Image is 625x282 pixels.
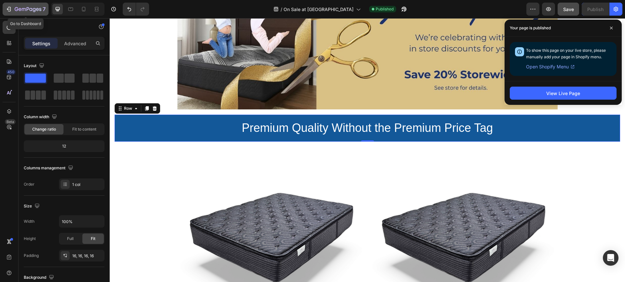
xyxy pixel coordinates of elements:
div: 16, 16, 16, 16 [72,253,103,259]
span: Save [563,7,574,12]
div: Row [13,87,24,93]
p: Premium Quality Without the Premium Price Tag [11,102,505,118]
p: Advanced [64,40,86,47]
div: 450 [6,69,16,75]
div: Order [24,181,35,187]
div: Size [24,202,41,211]
button: View Live Page [510,87,617,100]
div: 12 [25,142,103,151]
span: Fit [91,236,95,242]
iframe: Design area [110,18,625,282]
span: Full [67,236,74,242]
span: Change ratio [32,126,56,132]
p: Settings [32,40,50,47]
div: Layout [24,62,46,70]
div: Open Intercom Messenger [603,250,618,266]
span: Open Shopify Menu [526,63,569,71]
div: Columns management [24,164,75,173]
div: Padding [24,253,39,259]
div: Height [24,236,36,242]
p: 7 [43,5,46,13]
div: 1 col [72,182,103,188]
p: Your page is published [510,25,551,31]
p: Row [32,23,87,31]
h2: Rich Text Editor. Editing area: main [10,102,505,118]
div: Publish [587,6,604,13]
span: / [281,6,282,13]
div: Undo/Redo [123,3,149,16]
button: Save [558,3,579,16]
div: Beta [5,119,16,124]
div: Column width [24,113,58,121]
span: Published [376,6,394,12]
button: 7 [3,3,49,16]
div: Background [24,273,55,282]
div: Width [24,219,35,224]
span: To show this page on your live store, please manually add your page in Shopify menu. [526,48,606,59]
input: Auto [59,216,104,227]
span: Fit to content [72,126,96,132]
div: View Live Page [546,90,580,97]
span: On Sale at [GEOGRAPHIC_DATA] [284,6,354,13]
button: Publish [582,3,609,16]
